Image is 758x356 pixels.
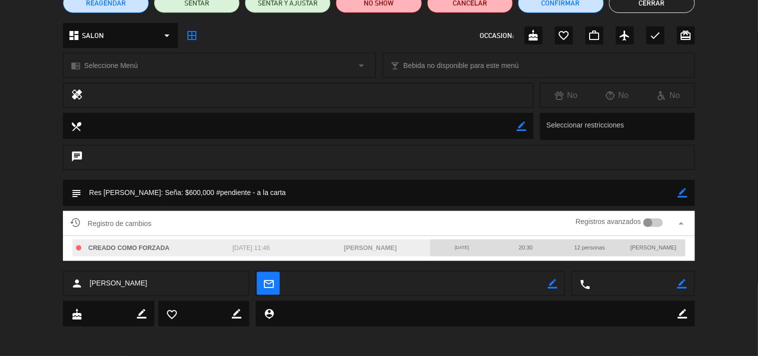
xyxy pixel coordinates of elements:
[643,89,695,102] div: No
[541,89,592,102] div: No
[592,89,643,102] div: No
[71,61,80,70] i: chrome_reader_mode
[344,244,397,251] span: [PERSON_NAME]
[650,29,662,41] i: check
[71,88,83,102] i: healing
[580,278,591,289] i: local_phone
[619,29,631,41] i: airplanemode_active
[528,29,540,41] i: cake
[517,121,526,131] i: border_color
[558,29,570,41] i: favorite_border
[678,188,688,197] i: border_color
[678,309,688,318] i: border_color
[575,244,606,250] span: 12 personas
[676,217,688,229] i: arrow_drop_up
[519,244,533,250] span: 20:30
[263,308,274,319] i: person_pin
[166,308,177,319] i: favorite_border
[137,309,146,318] i: border_color
[680,29,692,41] i: card_giftcard
[84,60,137,71] span: Seleccione Menú
[356,59,368,71] i: arrow_drop_down
[161,29,173,41] i: arrow_drop_down
[263,278,274,289] i: mail_outline
[480,30,514,41] span: OCCASION:
[89,277,147,289] span: [PERSON_NAME]
[186,29,198,41] i: border_all
[576,216,641,227] label: Registros avanzados
[88,244,169,251] span: CREADO COMO FORZADA
[71,277,83,289] i: person
[391,61,400,70] i: local_bar
[404,60,519,71] span: Bebida no disponible para este menú
[71,308,82,319] i: cake
[233,244,270,251] span: [DATE] 11:46
[70,217,151,229] span: Registro de cambios
[548,279,557,288] i: border_color
[68,29,80,41] i: dashboard
[70,187,81,198] i: subject
[455,245,469,250] span: [DATE]
[589,29,601,41] i: work_outline
[82,30,104,41] span: SALON
[631,244,677,250] span: [PERSON_NAME]
[70,120,81,131] i: local_dining
[678,279,687,288] i: border_color
[71,150,83,164] i: chat
[232,309,241,318] i: border_color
